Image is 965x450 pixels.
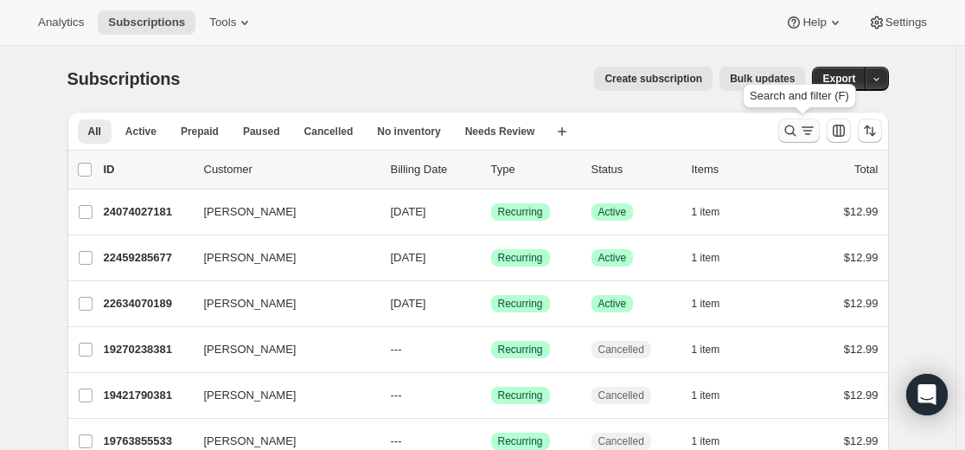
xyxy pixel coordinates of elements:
[104,203,190,221] p: 24074027181
[604,72,702,86] span: Create subscription
[692,297,720,311] span: 1 item
[498,251,543,265] span: Recurring
[775,10,853,35] button: Help
[692,161,778,178] div: Items
[204,203,297,221] span: [PERSON_NAME]
[844,389,879,402] span: $12.99
[598,434,644,448] span: Cancelled
[491,161,578,178] div: Type
[243,125,280,138] span: Paused
[844,434,879,447] span: $12.99
[88,125,101,138] span: All
[104,200,879,224] div: 24074027181[PERSON_NAME][DATE]SuccessRecurringSuccessActive1 item$12.99
[498,434,543,448] span: Recurring
[104,249,190,267] p: 22459285677
[104,341,190,358] p: 19270238381
[194,290,367,318] button: [PERSON_NAME]
[692,251,720,265] span: 1 item
[778,119,820,143] button: Search and filter results
[304,125,354,138] span: Cancelled
[125,125,157,138] span: Active
[204,433,297,450] span: [PERSON_NAME]
[594,67,713,91] button: Create subscription
[827,119,851,143] button: Customize table column order and visibility
[692,343,720,357] span: 1 item
[906,374,948,415] div: Open Intercom Messenger
[38,16,84,29] span: Analytics
[391,389,402,402] span: ---
[885,16,927,29] span: Settings
[204,341,297,358] span: [PERSON_NAME]
[391,434,402,447] span: ---
[598,205,627,219] span: Active
[548,119,576,144] button: Create new view
[858,119,882,143] button: Sort the results
[498,297,543,311] span: Recurring
[199,10,264,35] button: Tools
[104,433,190,450] p: 19763855533
[104,383,879,408] div: 19421790381[PERSON_NAME]---SuccessRecurringCancelled1 item$12.99
[67,69,181,88] span: Subscriptions
[465,125,535,138] span: Needs Review
[844,205,879,218] span: $12.99
[498,343,543,357] span: Recurring
[692,246,739,270] button: 1 item
[854,161,878,178] p: Total
[598,389,644,402] span: Cancelled
[181,125,219,138] span: Prepaid
[844,297,879,310] span: $12.99
[104,292,879,316] div: 22634070189[PERSON_NAME][DATE]SuccessRecurringSuccessActive1 item$12.99
[598,251,627,265] span: Active
[391,205,426,218] span: [DATE]
[692,200,739,224] button: 1 item
[104,161,190,178] p: ID
[498,205,543,219] span: Recurring
[391,251,426,264] span: [DATE]
[194,382,367,409] button: [PERSON_NAME]
[204,161,377,178] p: Customer
[28,10,94,35] button: Analytics
[822,72,855,86] span: Export
[104,295,190,312] p: 22634070189
[591,161,678,178] p: Status
[391,161,477,178] p: Billing Date
[692,383,739,408] button: 1 item
[692,389,720,402] span: 1 item
[108,16,185,29] span: Subscriptions
[104,387,190,404] p: 19421790381
[194,244,367,272] button: [PERSON_NAME]
[377,125,440,138] span: No inventory
[719,67,805,91] button: Bulk updates
[391,343,402,356] span: ---
[730,72,795,86] span: Bulk updates
[104,337,879,362] div: 19270238381[PERSON_NAME]---SuccessRecurringCancelled1 item$12.99
[209,16,236,29] span: Tools
[812,67,866,91] button: Export
[204,295,297,312] span: [PERSON_NAME]
[692,434,720,448] span: 1 item
[204,249,297,267] span: [PERSON_NAME]
[204,387,297,404] span: [PERSON_NAME]
[104,246,879,270] div: 22459285677[PERSON_NAME][DATE]SuccessRecurringSuccessActive1 item$12.99
[598,297,627,311] span: Active
[692,205,720,219] span: 1 item
[498,389,543,402] span: Recurring
[844,251,879,264] span: $12.99
[692,292,739,316] button: 1 item
[98,10,195,35] button: Subscriptions
[598,343,644,357] span: Cancelled
[844,343,879,356] span: $12.99
[104,161,879,178] div: IDCustomerBilling DateTypeStatusItemsTotal
[858,10,937,35] button: Settings
[692,337,739,362] button: 1 item
[802,16,826,29] span: Help
[391,297,426,310] span: [DATE]
[194,336,367,363] button: [PERSON_NAME]
[194,198,367,226] button: [PERSON_NAME]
